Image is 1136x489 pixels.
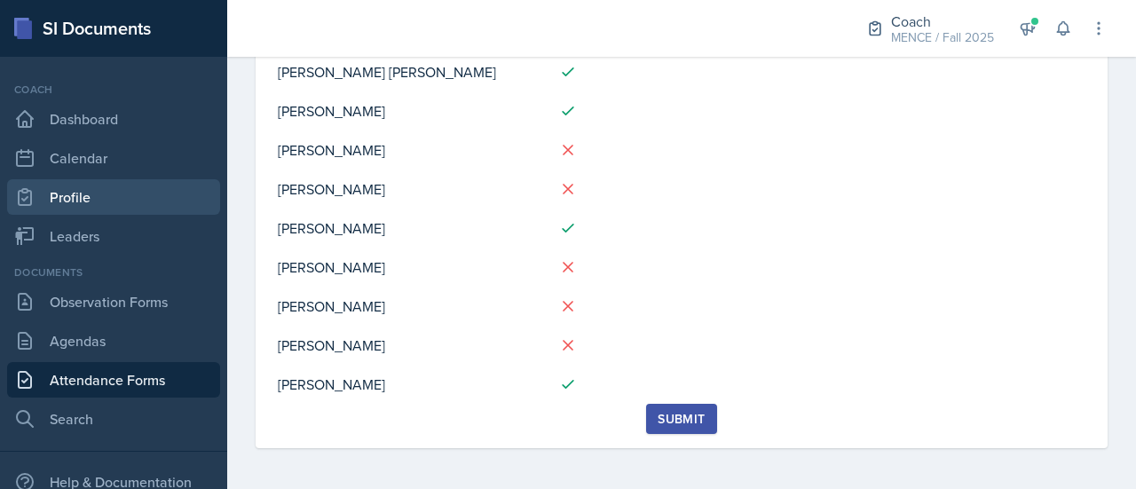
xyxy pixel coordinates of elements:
[7,82,220,98] div: Coach
[7,323,220,359] a: Agendas
[7,401,220,437] a: Search
[277,209,545,248] td: [PERSON_NAME]
[7,362,220,398] a: Attendance Forms
[7,101,220,137] a: Dashboard
[891,28,994,47] div: MENCE / Fall 2025
[277,365,545,404] td: [PERSON_NAME]
[7,264,220,280] div: Documents
[7,284,220,319] a: Observation Forms
[277,130,545,170] td: [PERSON_NAME]
[891,11,994,32] div: Coach
[7,179,220,215] a: Profile
[277,91,545,130] td: [PERSON_NAME]
[646,404,716,434] button: Submit
[658,412,705,426] div: Submit
[7,218,220,254] a: Leaders
[277,170,545,209] td: [PERSON_NAME]
[277,287,545,326] td: [PERSON_NAME]
[7,140,220,176] a: Calendar
[277,52,545,91] td: [PERSON_NAME] [PERSON_NAME]
[277,248,545,287] td: [PERSON_NAME]
[277,326,545,365] td: [PERSON_NAME]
